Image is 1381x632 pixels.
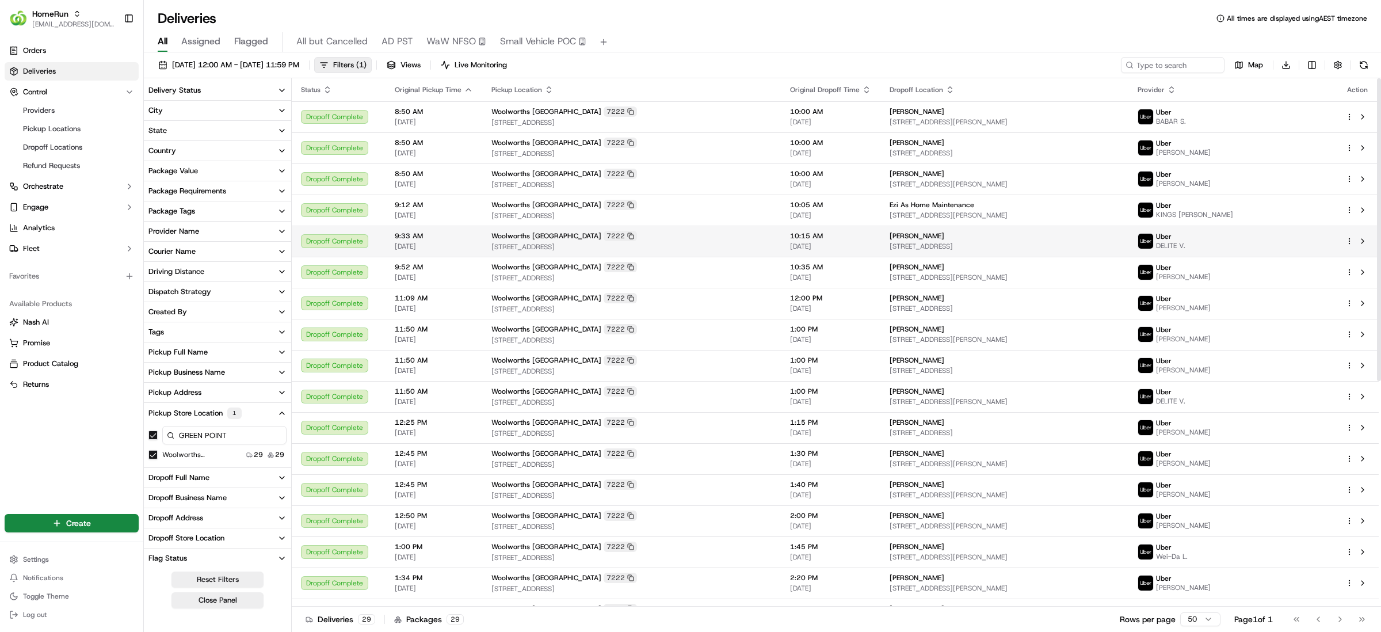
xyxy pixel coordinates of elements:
[395,294,473,303] span: 11:09 AM
[148,533,224,543] div: Dropoff Store Location
[426,35,476,48] span: WaW NFSO
[1138,85,1165,94] span: Provider
[171,572,264,588] button: Reset Filters
[144,81,291,100] button: Delivery Status
[491,107,601,116] span: Woolworths [GEOGRAPHIC_DATA]
[148,85,201,96] div: Delivery Status
[790,366,871,375] span: [DATE]
[604,386,637,397] div: 7222
[1156,263,1172,272] span: Uber
[23,161,80,171] span: Refund Requests
[790,294,871,303] span: 12:00 PM
[23,573,63,582] span: Notifications
[491,367,772,376] span: [STREET_ADDRESS]
[5,375,139,394] button: Returns
[790,335,871,344] span: [DATE]
[18,139,125,155] a: Dropoff Locations
[890,418,944,427] span: [PERSON_NAME]
[144,222,291,241] button: Provider Name
[1138,545,1153,559] img: uber-new-logo.jpeg
[1156,139,1172,148] span: Uber
[491,398,772,407] span: [STREET_ADDRESS]
[144,302,291,322] button: Created By
[890,335,1120,344] span: [STREET_ADDRESS][PERSON_NAME]
[395,149,473,158] span: [DATE]
[790,387,871,396] span: 1:00 PM
[23,87,47,97] span: Control
[144,363,291,382] button: Pickup Business Name
[1156,366,1211,375] span: [PERSON_NAME]
[491,418,601,427] span: Woolworths [GEOGRAPHIC_DATA]
[790,231,871,241] span: 10:15 AM
[491,169,601,178] span: Woolworths [GEOGRAPHIC_DATA]
[1138,327,1153,342] img: uber-new-logo.jpeg
[144,161,291,181] button: Package Value
[23,181,63,192] span: Orchestrate
[1227,14,1367,23] span: All times are displayed using AEST timezone
[144,242,291,261] button: Courier Name
[890,138,944,147] span: [PERSON_NAME]
[5,313,139,332] button: Nash AI
[148,347,208,357] div: Pickup Full Name
[790,169,871,178] span: 10:00 AM
[1138,576,1153,591] img: uber-new-logo.jpeg
[395,428,473,437] span: [DATE]
[5,219,139,237] a: Analytics
[890,107,944,116] span: [PERSON_NAME]
[395,85,461,94] span: Original Pickup Time
[32,8,68,20] span: HomeRun
[148,327,164,337] div: Tags
[395,200,473,210] span: 9:12 AM
[890,449,944,458] span: [PERSON_NAME]
[148,493,227,503] div: Dropoff Business Name
[18,121,125,137] a: Pickup Locations
[1156,232,1172,241] span: Uber
[491,387,601,396] span: Woolworths [GEOGRAPHIC_DATA]
[1156,201,1172,210] span: Uber
[382,57,426,73] button: Views
[890,304,1120,313] span: [STREET_ADDRESS]
[144,508,291,528] button: Dropoff Address
[23,105,55,116] span: Providers
[23,243,40,254] span: Fleet
[5,198,139,216] button: Engage
[790,107,871,116] span: 10:00 AM
[491,304,772,314] span: [STREET_ADDRESS]
[96,178,100,188] span: •
[97,258,106,268] div: 💻
[158,35,167,48] span: All
[1156,418,1172,428] span: Uber
[144,282,291,302] button: Dispatch Strategy
[148,266,204,277] div: Driving Distance
[491,262,601,272] span: Woolworths [GEOGRAPHIC_DATA]
[1156,356,1172,366] span: Uber
[1229,57,1268,73] button: Map
[1138,203,1153,218] img: uber-new-logo.jpeg
[9,359,134,369] a: Product Catalog
[144,141,291,161] button: Country
[144,201,291,221] button: Package Tags
[1156,179,1211,188] span: [PERSON_NAME]
[23,124,81,134] span: Pickup Locations
[491,429,772,438] span: [STREET_ADDRESS]
[144,403,291,424] button: Pickup Store Location1
[18,102,125,119] a: Providers
[604,138,637,148] div: 7222
[604,324,637,334] div: 7222
[1156,117,1186,126] span: BABAR S.
[162,426,287,444] input: Pickup Store Location
[1138,420,1153,435] img: uber-new-logo.jpeg
[144,468,291,488] button: Dropoff Full Name
[382,35,413,48] span: AD PST
[102,178,125,188] span: [DATE]
[604,355,637,366] div: 7222
[52,121,158,131] div: We're available if you need us!
[24,110,45,131] img: 9188753566659_6852d8bf1fb38e338040_72.png
[181,35,220,48] span: Assigned
[7,253,93,273] a: 📗Knowledge Base
[153,57,304,73] button: [DATE] 12:00 AM - [DATE] 11:59 PM
[1138,234,1153,249] img: uber-new-logo.jpeg
[1156,148,1211,157] span: [PERSON_NAME]
[1156,428,1211,437] span: [PERSON_NAME]
[12,258,21,268] div: 📗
